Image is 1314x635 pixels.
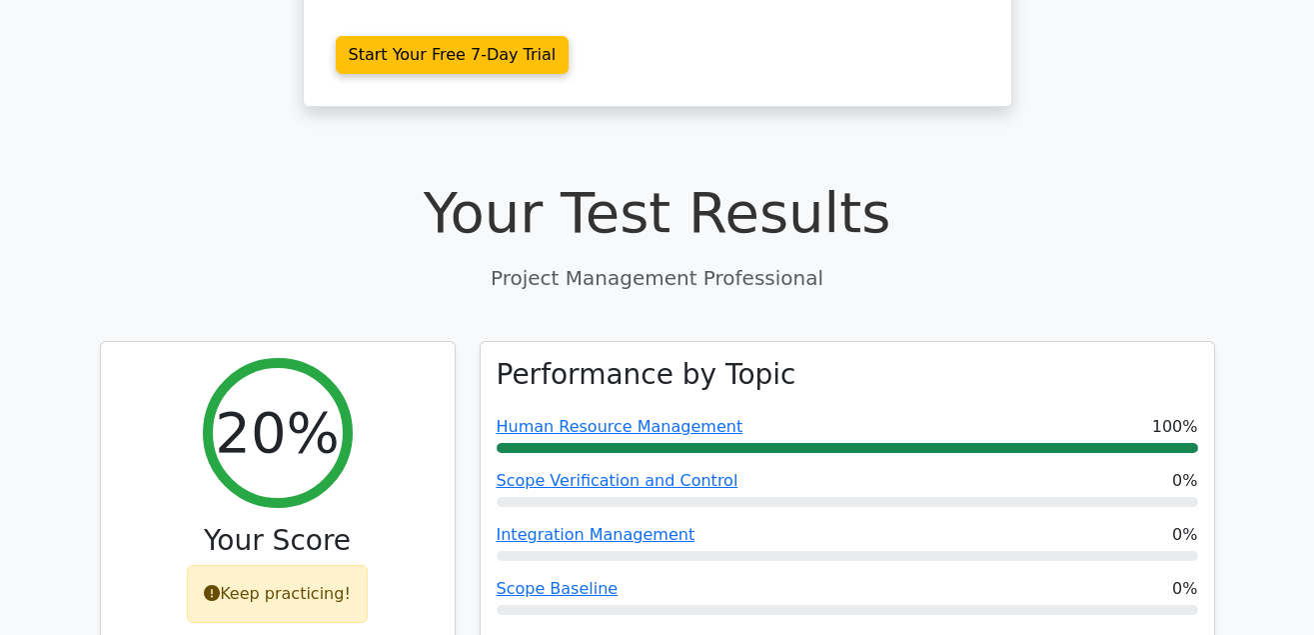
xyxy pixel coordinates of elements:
[100,263,1215,293] p: Project Management Professional
[497,417,743,436] a: Human Resource Management
[497,579,619,598] a: Scope Baseline
[336,36,570,74] a: Start Your Free 7-Day Trial
[497,525,695,544] a: Integration Management
[1152,415,1198,439] span: 100%
[100,179,1215,246] h1: Your Test Results
[117,524,439,558] h3: Your Score
[1172,469,1197,493] span: 0%
[1172,577,1197,601] span: 0%
[497,471,738,490] a: Scope Verification and Control
[497,358,796,392] h3: Performance by Topic
[187,565,368,623] div: Keep practicing!
[215,399,339,466] h2: 20%
[1172,523,1197,547] span: 0%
